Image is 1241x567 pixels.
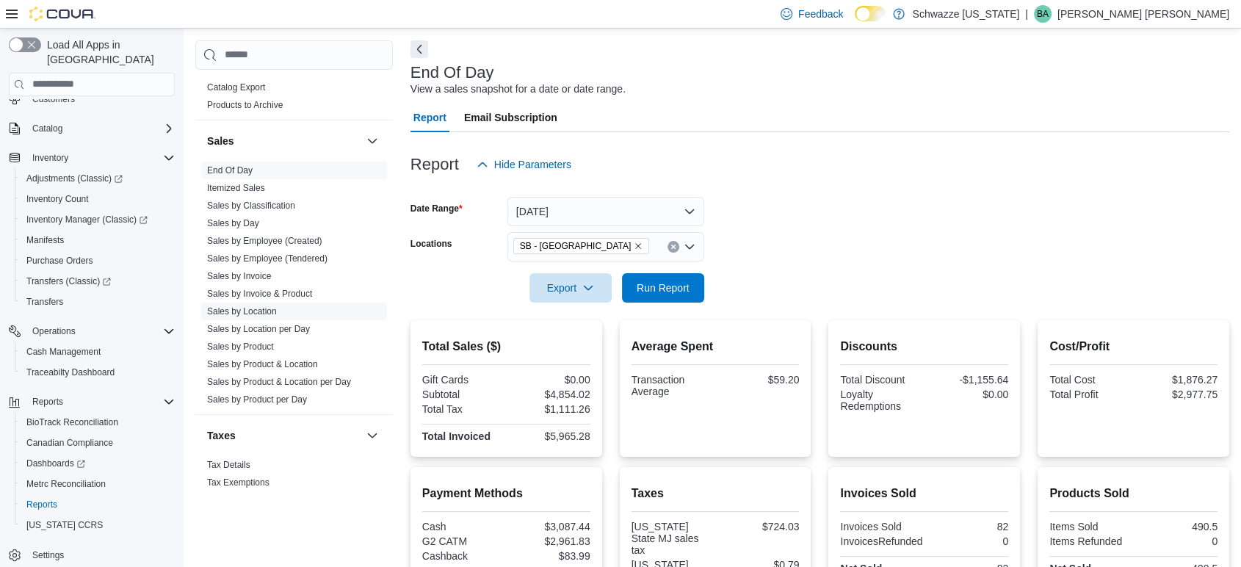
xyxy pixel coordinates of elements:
span: Transfers [21,293,175,311]
span: Sales by Product [207,341,274,353]
span: Tax Details [207,459,250,471]
a: Sales by Invoice & Product [207,289,312,299]
a: Reports [21,496,63,513]
strong: Total Invoiced [422,430,491,442]
span: Transfers (Classic) [26,275,111,287]
span: [US_STATE] CCRS [26,519,103,531]
span: Manifests [21,231,175,249]
button: Canadian Compliance [15,433,181,453]
a: Products to Archive [207,100,283,110]
h2: Taxes [632,485,800,502]
a: Sales by Location [207,306,277,317]
button: Sales [363,132,381,150]
span: Adjustments (Classic) [21,170,175,187]
a: Customers [26,90,81,108]
button: Manifests [15,230,181,250]
span: Adjustments (Classic) [26,173,123,184]
h2: Cost/Profit [1049,338,1218,355]
h2: Discounts [840,338,1008,355]
span: Inventory Count [21,190,175,208]
button: Run Report [622,273,704,303]
a: Sales by Employee (Tendered) [207,253,328,264]
span: Inventory Manager (Classic) [21,211,175,228]
span: Products to Archive [207,99,283,111]
a: End Of Day [207,165,253,176]
div: $2,977.75 [1137,389,1218,400]
a: Cash Management [21,343,106,361]
span: Washington CCRS [21,516,175,534]
a: Tax Exemptions [207,477,269,488]
div: $5,965.28 [509,430,590,442]
div: Gift Cards [422,374,503,386]
h3: Taxes [207,428,236,443]
div: Taxes [195,456,393,497]
p: [PERSON_NAME] [PERSON_NAME] [1057,5,1229,23]
button: Cash Management [15,342,181,362]
div: -$1,155.64 [927,374,1008,386]
button: Traceabilty Dashboard [15,362,181,383]
span: Sales by Classification [207,200,295,212]
span: Reports [21,496,175,513]
button: Export [529,273,612,303]
span: Operations [32,325,76,337]
a: Sales by Location per Day [207,324,310,334]
button: BioTrack Reconciliation [15,412,181,433]
span: BA [1037,5,1049,23]
a: Catalog Export [207,82,265,93]
div: Total Discount [840,374,921,386]
span: Customers [32,93,75,105]
h3: End Of Day [410,64,494,82]
a: Sales by Product [207,342,274,352]
div: View a sales snapshot for a date or date range. [410,82,626,97]
span: Inventory [26,149,175,167]
button: Reports [26,393,69,411]
button: Taxes [363,427,381,444]
button: Open list of options [684,241,695,253]
button: Inventory [3,148,181,168]
button: [DATE] [507,197,704,226]
a: Sales by Product per Day [207,394,307,405]
a: Transfers (Classic) [21,272,117,290]
span: Purchase Orders [21,252,175,270]
button: Catalog [3,118,181,139]
span: Catalog [26,120,175,137]
div: 0 [1137,535,1218,547]
a: Traceabilty Dashboard [21,364,120,381]
span: Dashboards [26,458,85,469]
div: Sales [195,162,393,414]
div: $4,854.02 [509,389,590,400]
span: SB - [GEOGRAPHIC_DATA] [520,239,631,253]
div: $83.99 [509,550,590,562]
a: Sales by Product & Location per Day [207,377,351,387]
span: Inventory Count [26,193,89,205]
span: Run Report [637,281,690,295]
a: Transfers [21,293,69,311]
div: Total Profit [1049,389,1130,400]
div: 82 [927,521,1008,532]
button: Operations [3,321,181,342]
a: Inventory Manager (Classic) [21,211,153,228]
span: Canadian Compliance [26,437,113,449]
span: Export [538,273,603,303]
span: BioTrack Reconciliation [26,416,118,428]
span: Canadian Compliance [21,434,175,452]
button: Taxes [207,428,361,443]
h2: Invoices Sold [840,485,1008,502]
span: Settings [26,546,175,564]
span: Inventory Manager (Classic) [26,214,148,225]
a: BioTrack Reconciliation [21,413,124,431]
div: Cashback [422,550,503,562]
button: Next [410,40,428,58]
h2: Total Sales ($) [422,338,590,355]
img: Cova [29,7,95,21]
a: Sales by Classification [207,201,295,211]
button: Remove SB - Pueblo West from selection in this group [634,242,643,250]
a: Metrc Reconciliation [21,475,112,493]
button: Sales [207,134,361,148]
div: 0 [928,535,1008,547]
